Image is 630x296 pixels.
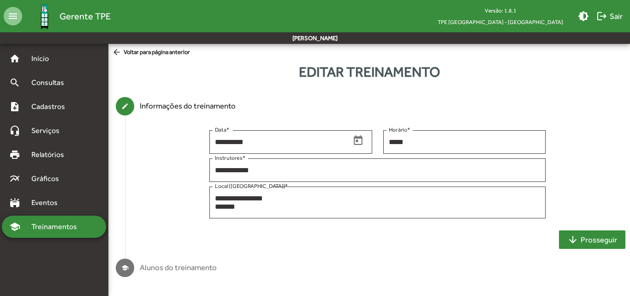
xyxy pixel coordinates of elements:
span: Gráficos [26,173,71,184]
mat-icon: logout [596,11,607,22]
div: Versão: 1.8.1 [430,5,571,16]
mat-icon: create [121,103,129,110]
mat-icon: school [9,221,20,232]
span: TPE [GEOGRAPHIC_DATA] - [GEOGRAPHIC_DATA] [430,16,571,28]
span: Sair [596,8,623,24]
span: Prosseguir [567,231,617,248]
button: Sair [593,8,626,24]
span: Voltar para página anterior [112,48,190,58]
button: Open calendar [351,133,367,149]
div: Editar treinamento [108,61,630,82]
mat-icon: arrow_downward [567,234,578,245]
mat-icon: multiline_chart [9,173,20,184]
mat-icon: stadium [9,197,20,208]
span: Gerente TPE [59,9,111,24]
button: Prosseguir [559,230,625,249]
span: Cadastros [26,101,77,112]
mat-icon: home [9,53,20,64]
mat-icon: headset_mic [9,125,20,136]
span: Treinamentos [26,221,88,232]
span: Serviços [26,125,72,136]
mat-icon: print [9,149,20,160]
mat-icon: menu [4,7,22,25]
img: Logo [30,1,59,31]
mat-icon: brightness_medium [578,11,589,22]
div: Informações do treinamento [140,100,236,112]
span: Eventos [26,197,70,208]
span: Início [26,53,62,64]
mat-icon: search [9,77,20,88]
div: Alunos do treinamento [140,262,217,274]
a: Gerente TPE [22,1,111,31]
mat-icon: note_add [9,101,20,112]
mat-icon: school [121,264,129,272]
span: Relatórios [26,149,76,160]
span: Consultas [26,77,76,88]
mat-icon: arrow_back [112,48,124,58]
